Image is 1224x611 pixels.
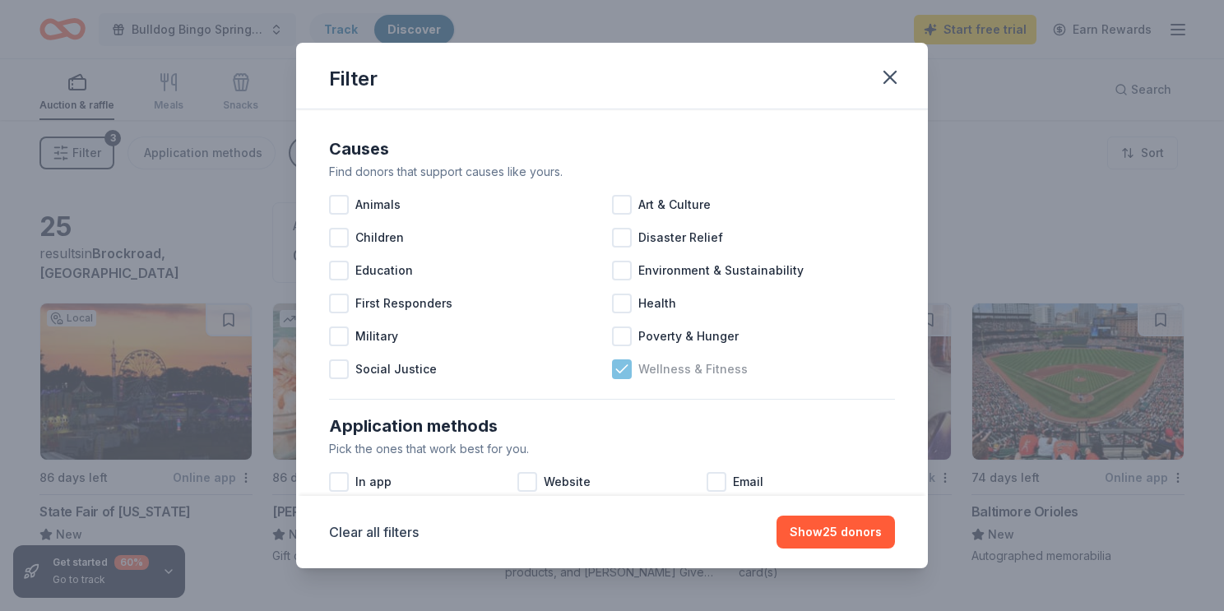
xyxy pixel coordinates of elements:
span: Health [638,294,676,313]
span: Animals [355,195,401,215]
div: Application methods [329,413,895,439]
span: In app [355,472,392,492]
span: Email [733,472,763,492]
span: Children [355,228,404,248]
span: Wellness & Fitness [638,359,748,379]
button: Show25 donors [777,516,895,549]
span: First Responders [355,294,452,313]
span: Poverty & Hunger [638,326,739,346]
span: Website [544,472,591,492]
div: Causes [329,136,895,162]
span: Art & Culture [638,195,711,215]
div: Find donors that support causes like yours. [329,162,895,182]
button: Clear all filters [329,522,419,542]
span: Disaster Relief [638,228,723,248]
span: Military [355,326,398,346]
div: Filter [329,66,378,92]
span: Social Justice [355,359,437,379]
span: Environment & Sustainability [638,261,804,280]
span: Education [355,261,413,280]
div: Pick the ones that work best for you. [329,439,895,459]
